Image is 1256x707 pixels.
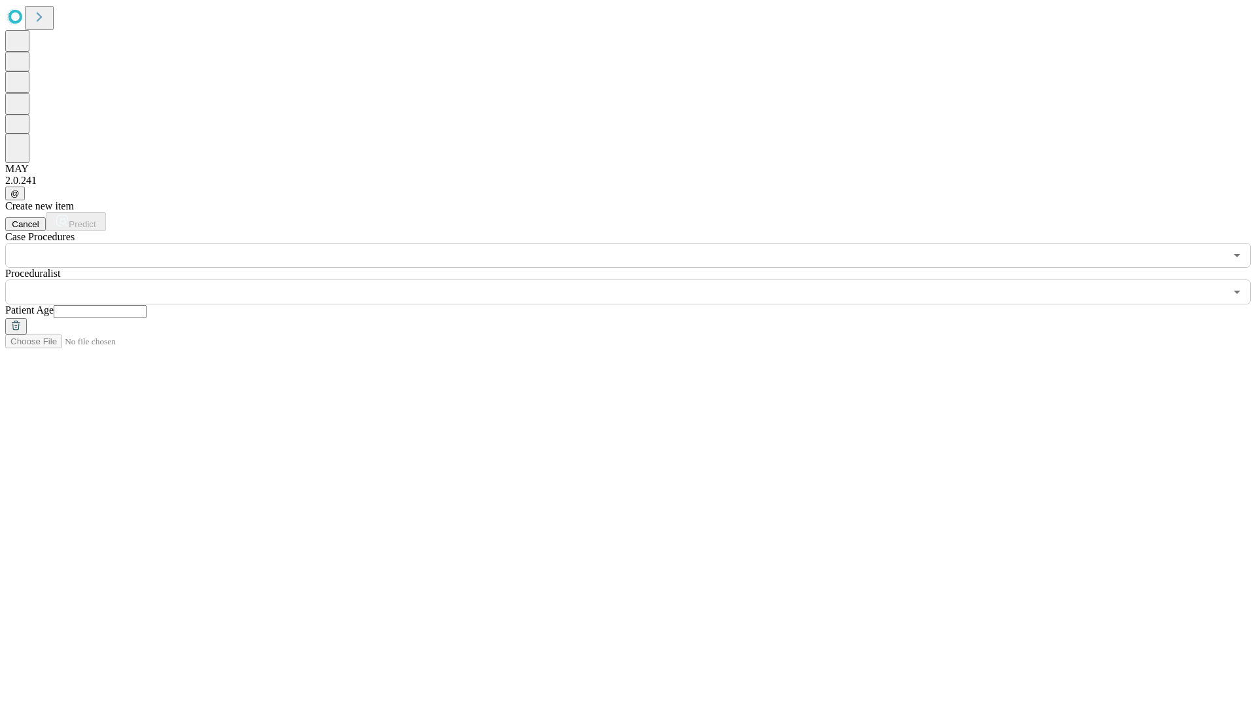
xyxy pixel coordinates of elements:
[5,217,46,231] button: Cancel
[5,200,74,211] span: Create new item
[1228,246,1246,264] button: Open
[5,268,60,279] span: Proceduralist
[69,219,96,229] span: Predict
[5,304,54,316] span: Patient Age
[12,219,39,229] span: Cancel
[46,212,106,231] button: Predict
[5,163,1251,175] div: MAY
[1228,283,1246,301] button: Open
[5,187,25,200] button: @
[10,189,20,198] span: @
[5,175,1251,187] div: 2.0.241
[5,231,75,242] span: Scheduled Procedure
